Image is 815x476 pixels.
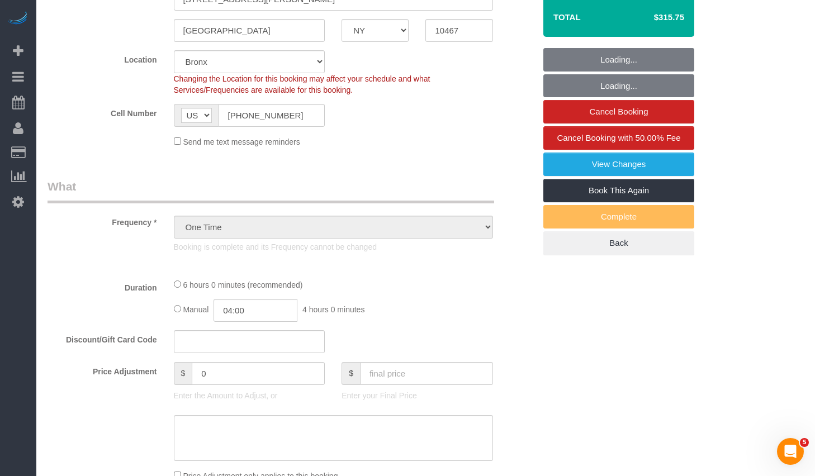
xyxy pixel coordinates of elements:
a: Cancel Booking with 50.00% Fee [543,126,694,150]
label: Duration [39,278,165,293]
strong: Total [553,12,581,22]
p: Enter your Final Price [342,390,493,401]
span: 4 hours 0 minutes [302,305,364,314]
input: final price [360,362,493,385]
iframe: Intercom live chat [777,438,804,465]
span: Changing the Location for this booking may affect your schedule and what Services/Frequencies are... [174,74,430,94]
input: Cell Number [219,104,325,127]
label: Frequency * [39,213,165,228]
span: 5 [800,438,809,447]
a: Cancel Booking [543,100,694,123]
img: Automaid Logo [7,11,29,27]
p: Booking is complete and its Frequency cannot be changed [174,241,493,253]
label: Location [39,50,165,65]
span: $ [342,362,360,385]
label: Cell Number [39,104,165,119]
legend: What [48,178,494,203]
label: Price Adjustment [39,362,165,377]
input: Zip Code [425,19,492,42]
span: Cancel Booking with 50.00% Fee [557,133,681,142]
a: Back [543,231,694,255]
p: Enter the Amount to Adjust, or [174,390,325,401]
span: 6 hours 0 minutes (recommended) [183,280,302,289]
span: $ [174,362,192,385]
span: Send me text message reminders [183,137,300,146]
h4: $315.75 [620,13,684,22]
a: Book This Again [543,179,694,202]
span: Manual [183,305,209,314]
label: Discount/Gift Card Code [39,330,165,345]
a: View Changes [543,153,694,176]
input: City [174,19,325,42]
